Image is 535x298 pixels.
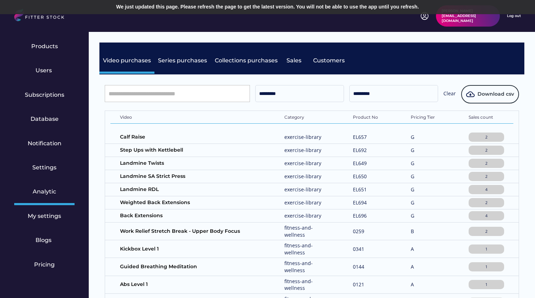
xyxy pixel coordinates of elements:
[470,174,502,179] div: 2
[284,134,331,141] div: exercise-library
[353,134,388,141] div: EL657
[353,160,388,167] div: EL649
[120,114,262,122] div: Video
[411,114,446,122] div: Pricing Tier
[284,199,331,206] div: exercise-library
[353,147,388,154] div: EL692
[411,160,446,167] div: G
[120,263,262,270] div: Guided Breathing Meditation
[353,281,388,288] div: 0121
[470,282,502,287] div: 1
[507,13,521,18] div: Log out
[411,147,446,154] div: G
[120,186,262,193] div: Landmine RDL
[443,90,456,99] div: Clear
[470,264,502,269] div: 1
[284,173,331,180] div: exercise-library
[411,199,446,206] div: G
[353,199,388,206] div: EL694
[120,212,262,219] div: Back Extensions
[284,160,331,167] div: exercise-library
[284,242,331,256] div: fitness-and-wellness
[411,134,446,141] div: G
[469,114,504,122] div: Sales count
[33,188,56,196] div: Analytic
[411,212,446,219] div: G
[353,246,388,253] div: 0341
[442,9,494,23] div: [PERSON_NAME][EMAIL_ADDRESS][DOMAIN_NAME]
[353,212,388,219] div: EL696
[420,12,429,20] img: profile-circle.svg
[36,236,53,244] div: Blogs
[461,85,519,103] button: Download csv
[36,67,53,74] div: Users
[31,43,58,50] div: Products
[494,238,530,270] iframe: chat widget
[120,246,262,253] div: Kickbox Level 1
[353,114,388,122] div: Product No
[505,270,528,291] iframe: chat widget
[353,173,388,180] div: EL650
[470,147,502,153] div: 2
[284,278,331,292] div: fitness-and-wellness
[313,57,349,64] div: Customers
[470,246,502,252] div: 1
[25,91,64,99] div: Subscriptions
[286,57,304,64] div: Sales
[411,228,446,235] div: B
[470,200,502,205] div: 2
[411,263,446,270] div: A
[284,147,331,154] div: exercise-library
[120,160,262,167] div: Landmine Twists
[120,228,262,235] div: Work Relief Stretch Break - Upper Body Focus
[28,140,61,147] div: Notification
[103,57,151,64] div: Video purchases
[284,224,331,238] div: fitness-and-wellness
[353,263,388,270] div: 0144
[470,187,502,192] div: 4
[470,134,502,140] div: 2
[284,186,331,193] div: exercise-library
[284,114,331,122] div: Category
[411,281,446,288] div: A
[411,186,446,193] div: G
[120,134,262,141] div: Calf Raise
[470,161,502,166] div: 2
[284,212,331,219] div: exercise-library
[32,164,56,172] div: Settings
[411,246,446,253] div: A
[158,57,208,64] div: Series purchases
[14,9,70,23] img: LOGO.svg
[120,173,262,180] div: Landmine SA Strict Press
[31,115,59,123] div: Database
[120,147,262,154] div: Step Ups with Kettlebell
[411,173,446,180] div: G
[34,261,55,269] div: Pricing
[470,213,502,218] div: 4
[284,260,331,274] div: fitness-and-wellness
[120,199,262,206] div: Weighted Back Extensions
[353,186,388,193] div: EL651
[120,281,262,288] div: Abs Level 1
[470,229,502,234] div: 2
[477,91,514,98] span: Download csv
[353,228,388,235] div: 0259
[28,212,61,220] div: My settings
[215,57,278,64] div: Collections purchases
